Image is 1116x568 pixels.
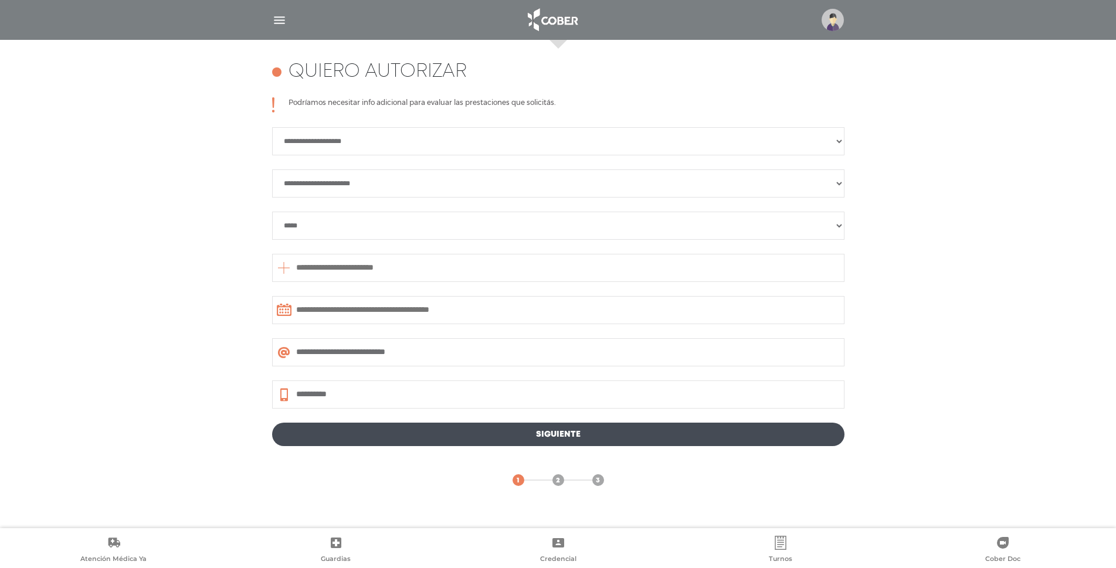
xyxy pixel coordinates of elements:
a: Atención Médica Ya [2,536,225,566]
span: Turnos [769,555,792,565]
span: 3 [596,475,600,486]
img: Cober_menu-lines-white.svg [272,13,287,28]
a: 2 [552,474,564,486]
span: 2 [556,475,560,486]
a: Guardias [225,536,447,566]
a: Credencial [447,536,669,566]
a: 1 [513,474,524,486]
a: Turnos [669,536,891,566]
img: logo_cober_home-white.png [521,6,583,34]
span: Credencial [540,555,576,565]
img: profile-placeholder.svg [822,9,844,31]
a: Cober Doc [891,536,1114,566]
span: Atención Médica Ya [80,555,147,565]
h4: Quiero autorizar [289,61,467,83]
span: Guardias [321,555,351,565]
span: Cober Doc [985,555,1020,565]
p: Podríamos necesitar info adicional para evaluar las prestaciones que solicitás. [289,97,555,113]
a: Siguiente [272,423,844,446]
span: 1 [517,475,520,486]
a: 3 [592,474,604,486]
